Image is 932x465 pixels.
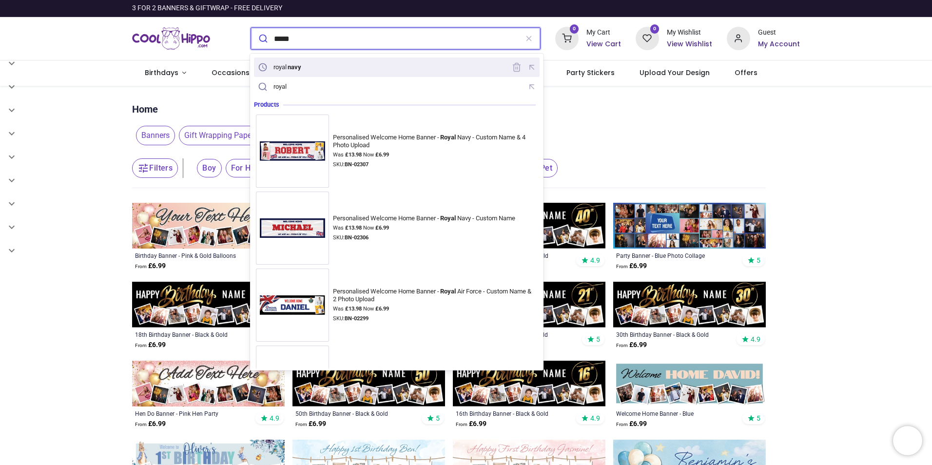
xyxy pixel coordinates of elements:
mark: Royal [439,286,457,296]
button: Banners [132,126,175,145]
mark: Royal [439,213,457,223]
a: View Wishlist [667,39,712,49]
span: Banners [136,126,175,145]
strong: £ 13.98 [345,152,362,158]
a: Birthday Banner - Pink & Gold Balloons [135,252,252,259]
img: Cool Hippo [132,25,210,52]
img: Personalised Welcome Home Banner - Royal Navy - Custom Name & 4 Photo Upload [256,137,329,165]
strong: £ 6.99 [616,419,647,429]
a: Hen Do Banner - Pink Hen Party [135,409,252,417]
a: Personalised Welcome Home Banner - Royal Air Force - Custom Name & 2 Photo UploadPersonalised Wel... [256,269,538,342]
div: 3 FOR 2 BANNERS & GIFTWRAP - FREE DELIVERY [132,3,282,13]
img: Personalised Happy 16th Birthday Banner - Black & Gold - Custom Name & 9 Photo Upload [453,361,605,407]
strong: £ 6.99 [616,340,647,350]
span: From [135,343,147,348]
div: Guest [758,28,800,38]
a: Logo of Cool Hippo [132,25,210,52]
strong: BN-02306 [345,234,369,241]
span: Upload Your Design [640,68,710,77]
img: Personalised Happy 18th Birthday Banner - Black & Gold - Custom Name & 9 Photo Upload [132,282,285,328]
a: 30th Birthday Banner - Black & Gold [616,330,734,338]
span: Occasions [212,68,250,77]
img: Personalised Happy Birthday Banner - Pink & Gold Balloons - 9 Photo Upload [132,203,285,249]
a: View Cart [586,39,621,49]
strong: £ 6.99 [616,261,647,271]
div: Was Now [333,224,519,232]
strong: BN-02299 [345,315,369,322]
span: From [295,422,307,427]
span: 5 [757,256,760,265]
strong: £ 6.99 [375,152,389,158]
span: From [616,343,628,348]
h6: My Account [758,39,800,49]
span: Birthdays [145,68,178,77]
span: From [456,422,467,427]
strong: £ 13.98 [345,306,362,312]
div: SKU: [333,315,538,323]
div: My Cart [586,28,621,38]
button: Fill query with "royal navy" [524,60,539,75]
img: Personalised Party Banner - Blue Photo Collage - Custom Text & 30 Photo Upload [613,203,766,249]
span: 4.9 [590,256,600,265]
span: Gift Wrapping Paper [179,126,259,145]
span: 5 [436,414,440,423]
div: Was Now [333,151,538,159]
div: royal [273,83,287,91]
mark: navy [287,62,303,72]
div: Was Now [333,305,538,313]
span: 4.9 [270,414,279,423]
span: Pet [535,159,558,177]
div: SKU: [333,161,538,169]
button: Gift Wrapping Paper [175,126,259,145]
span: Boy [197,159,221,177]
a: Welcome Home Banner - Blue [616,409,734,417]
div: SKU: [333,234,519,242]
button: Submit [251,28,274,49]
span: From [616,264,628,269]
span: 5 [757,414,760,423]
img: Personalised Welcome Home Banner - Royal Air Force - Custom Name & 2 Photo Upload [256,291,329,319]
button: Fill query with "royal" [524,79,539,95]
a: 16th Birthday Banner - Black & Gold [456,409,573,417]
strong: £ 13.98 [345,225,362,231]
img: Personalised Welcome Home Banner - Royal Navy - Custom Name [256,214,329,242]
iframe: Customer reviews powered by Trustpilot [595,3,800,13]
strong: £ 6.99 [295,419,326,429]
a: 0 [555,34,579,42]
span: 4.9 [590,414,600,423]
a: Home [132,102,158,116]
img: Personalised Happy 50th Birthday Banner - Black & Gold - Custom Name & 9 Photo Upload [292,361,445,407]
div: Personalised Welcome Home Banner - Navy - Custom Name & 4 Photo Upload [333,134,534,150]
img: Personalised Welcome Home Banner - Royal Air Force - Custom Name [256,368,329,396]
a: Personalised Welcome Home Banner - Royal Navy - Custom NamePersonalised Welcome Home Banner -Roya... [256,192,538,265]
sup: 0 [570,24,579,34]
div: Personalised Welcome Home Banner - Air Force - Custom Name [333,368,526,376]
strong: £ 6.99 [375,306,389,312]
div: Personalised Welcome Home Banner - Air Force - Custom Name & 2 Photo Upload [333,288,534,304]
button: Clear [518,28,540,49]
a: Party Banner - Blue Photo Collage [616,252,734,259]
strong: £ 6.99 [135,419,166,429]
a: 50th Birthday Banner - Black & Gold [295,409,413,417]
strong: £ 6.99 [456,419,486,429]
span: For Her [226,159,264,177]
a: Occasions [199,60,270,86]
div: royal [273,63,303,71]
a: Personalised Welcome Home Banner - Royal Air Force - Custom NamePersonalised Welcome Home Banner ... [256,346,538,419]
strong: £ 6.99 [135,261,166,271]
a: Personalised Welcome Home Banner - Royal Navy - Custom Name & 4 Photo UploadPersonalised Welcome ... [256,115,538,188]
strong: £ 6.99 [375,225,389,231]
span: Party Stickers [566,68,615,77]
a: 0 [636,34,659,42]
a: 18th Birthday Banner - Black & Gold [135,330,252,338]
img: Personalised Happy 30th Birthday Banner - Black & Gold - Custom Name & 9 Photo Upload [613,282,766,328]
strong: BN-02307 [345,161,369,168]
